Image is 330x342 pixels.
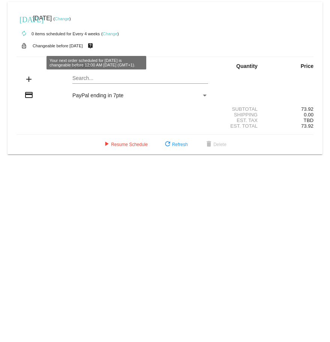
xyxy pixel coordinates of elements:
strong: Quantity [236,63,258,69]
small: 0 items scheduled for Every 4 weeks [16,32,100,36]
mat-icon: [DATE] [19,14,28,23]
mat-icon: lock_open [19,41,28,51]
mat-icon: live_help [86,41,95,51]
a: Change [55,17,69,21]
span: PayPal ending in 7pte [72,92,123,98]
span: TBD [304,118,313,123]
button: Resume Schedule [96,138,154,151]
span: Refresh [163,142,188,147]
span: 0.00 [304,112,313,118]
span: 73.92 [301,123,313,129]
mat-icon: play_arrow [102,140,111,149]
div: Shipping [214,112,264,118]
span: Resume Schedule [102,142,148,147]
div: 73.92 [264,106,313,112]
mat-icon: delete [204,140,213,149]
mat-icon: autorenew [19,29,28,38]
input: Search... [72,75,208,81]
mat-icon: refresh [163,140,172,149]
span: Delete [204,142,226,147]
mat-icon: credit_card [24,90,33,99]
a: Change [103,32,117,36]
small: ( ) [53,17,71,21]
button: Refresh [157,138,194,151]
small: Changeable before [DATE] [33,44,83,48]
div: Est. Total [214,123,264,129]
strong: Price [301,63,313,69]
div: Subtotal [214,106,264,112]
mat-select: Payment Method [72,92,208,98]
button: Delete [198,138,232,151]
small: ( ) [101,32,119,36]
mat-icon: add [24,75,33,84]
div: Est. Tax [214,118,264,123]
strong: Product [72,63,92,69]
